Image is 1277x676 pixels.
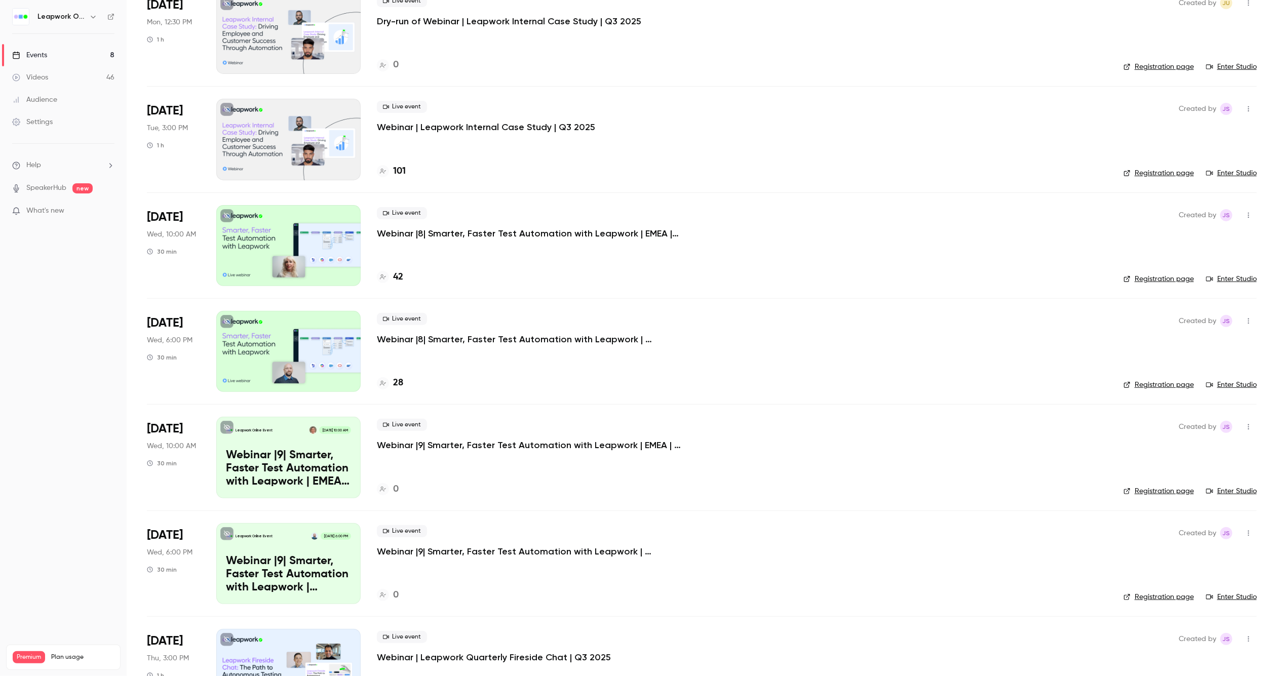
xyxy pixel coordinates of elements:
span: JS [1223,633,1230,645]
a: Webinar | Leapwork Quarterly Fireside Chat | Q3 2025 [377,651,611,663]
a: Webinar |9| Smarter, Faster Test Automation with Leapwork | US | Q3 2025Leapwork Online EventLeo ... [216,523,361,604]
div: 30 min [147,459,177,467]
span: Jaynesh Singh [1220,421,1232,433]
span: [DATE] [147,527,183,543]
span: Mon, 12:30 PM [147,17,192,27]
h4: 28 [393,376,403,390]
span: [DATE] [147,315,183,331]
a: Enter Studio [1206,486,1257,496]
span: Live event [377,631,427,643]
span: JS [1223,421,1230,433]
span: Premium [13,651,45,663]
iframe: Noticeable Trigger [102,207,114,216]
div: Settings [12,117,53,127]
span: Live event [377,525,427,537]
a: Webinar |8| Smarter, Faster Test Automation with Leapwork | EMEA | Q3 2025 [377,227,681,240]
a: Registration page [1124,62,1194,72]
a: Webinar | Leapwork Internal Case Study | Q3 2025 [377,121,595,133]
a: Enter Studio [1206,62,1257,72]
p: Leapwork Online Event [236,534,273,539]
img: Leapwork Online Event [13,9,29,25]
p: Webinar |9| Smarter, Faster Test Automation with Leapwork | EMEA | Q3 2025 [226,449,351,488]
span: Wed, 6:00 PM [147,547,192,558]
span: Live event [377,419,427,431]
span: Jaynesh Singh [1220,633,1232,645]
span: Created by [1179,103,1216,115]
span: JS [1223,209,1230,221]
span: Created by [1179,209,1216,221]
span: Created by [1179,421,1216,433]
div: Videos [12,72,48,83]
p: Leapwork Online Event [236,428,273,433]
h4: 0 [393,483,399,496]
span: Tue, 3:00 PM [147,123,188,133]
span: Plan usage [51,653,114,661]
div: Audience [12,95,57,105]
span: What's new [26,206,64,216]
a: 0 [377,58,399,72]
h4: 0 [393,58,399,72]
span: JS [1223,315,1230,327]
div: 1 h [147,141,164,149]
div: Events [12,50,47,60]
div: Sep 24 Wed, 10:00 AM (Europe/London) [147,417,200,498]
a: Enter Studio [1206,274,1257,284]
div: 30 min [147,248,177,256]
div: 30 min [147,566,177,574]
div: Aug 20 Wed, 10:00 AM (Europe/London) [147,205,200,286]
span: Created by [1179,315,1216,327]
a: Registration page [1124,380,1194,390]
a: 0 [377,588,399,602]
div: 30 min [147,353,177,362]
div: Aug 19 Tue, 10:00 AM (America/New York) [147,99,200,180]
span: Created by [1179,633,1216,645]
h4: 42 [393,270,403,284]
h4: 101 [393,165,406,178]
span: Jaynesh Singh [1220,315,1232,327]
span: Wed, 6:00 PM [147,335,192,345]
span: JS [1223,103,1230,115]
span: Jaynesh Singh [1220,527,1232,539]
p: Webinar |8| Smarter, Faster Test Automation with Leapwork | [GEOGRAPHIC_DATA] | Q3 2025 [377,333,681,345]
span: [DATE] [147,421,183,437]
span: Jaynesh Singh [1220,103,1232,115]
span: [DATE] 10:00 AM [319,426,351,433]
span: [DATE] [147,209,183,225]
a: 101 [377,165,406,178]
div: Aug 20 Wed, 1:00 PM (America/New York) [147,311,200,392]
a: Webinar |9| Smarter, Faster Test Automation with Leapwork | EMEA | Q3 2025 [377,439,681,451]
h4: 0 [393,588,399,602]
div: Sep 24 Wed, 1:00 PM (America/New York) [147,523,200,604]
span: JS [1223,527,1230,539]
a: Dry-run of Webinar | Leapwork Internal Case Study | Q3 2025 [377,15,641,27]
a: Enter Studio [1206,168,1257,178]
span: Jaynesh Singh [1220,209,1232,221]
li: help-dropdown-opener [12,160,114,171]
span: [DATE] [147,633,183,649]
a: SpeakerHub [26,183,66,193]
span: [DATE] 6:00 PM [321,533,351,540]
a: Enter Studio [1206,592,1257,602]
a: Registration page [1124,168,1194,178]
a: Registration page [1124,274,1194,284]
a: 42 [377,270,403,284]
a: Enter Studio [1206,380,1257,390]
span: Live event [377,101,427,113]
img: Barnaby Savage-Mountain [309,426,317,433]
h6: Leapwork Online Event [37,12,85,22]
img: Leo Laskin [311,533,318,540]
span: Created by [1179,527,1216,539]
span: Wed, 10:00 AM [147,229,196,240]
span: Thu, 3:00 PM [147,653,189,663]
a: Registration page [1124,592,1194,602]
a: 28 [377,376,403,390]
a: 0 [377,483,399,496]
span: Live event [377,313,427,325]
a: Webinar |9| Smarter, Faster Test Automation with Leapwork | [GEOGRAPHIC_DATA] | Q3 2025 [377,545,681,558]
div: 1 h [147,35,164,44]
span: [DATE] [147,103,183,119]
